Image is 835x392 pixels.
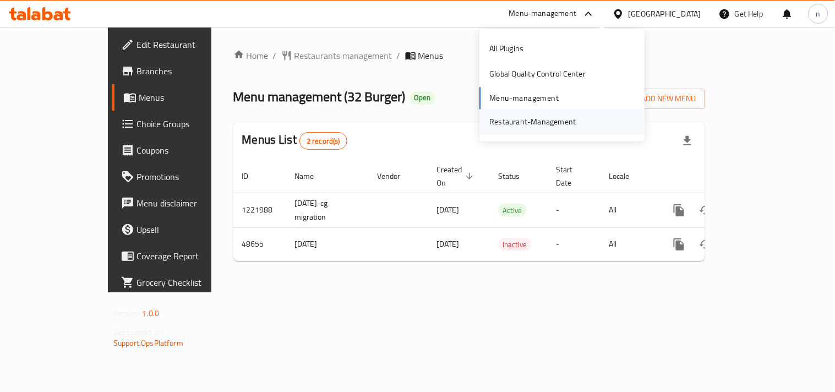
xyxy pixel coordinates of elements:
div: Global Quality Control Center [489,68,586,80]
a: Edit Restaurant [112,31,247,58]
span: Menus [418,49,444,62]
div: Menu-management [509,7,577,20]
span: Start Date [556,163,587,189]
span: Coupons [137,144,238,157]
span: Inactive [499,238,532,251]
button: Add New Menu [620,89,705,109]
span: Edit Restaurant [137,38,238,51]
button: more [666,231,692,258]
td: 1221988 [233,193,286,227]
td: All [601,227,657,261]
span: Promotions [137,170,238,183]
span: Menu disclaimer [137,197,238,210]
span: Vendor [378,170,415,183]
div: Total records count [299,132,347,150]
span: Name [295,170,329,183]
div: Open [410,91,435,105]
a: Grocery Checklist [112,269,247,296]
span: [DATE] [437,203,460,217]
span: n [816,8,821,20]
span: Upsell [137,223,238,236]
td: - [548,227,601,261]
span: Open [410,93,435,102]
span: Status [499,170,534,183]
span: Menu management ( 32 Burger ) [233,84,406,109]
span: Menus [139,91,238,104]
td: [DATE]-cg migration [286,193,369,227]
li: / [397,49,401,62]
span: [DATE] [437,237,460,251]
button: more [666,197,692,224]
div: [GEOGRAPHIC_DATA] [629,8,701,20]
table: enhanced table [233,160,781,262]
td: [DATE] [286,227,369,261]
a: Promotions [112,164,247,190]
nav: breadcrumb [233,49,705,62]
a: Coupons [112,137,247,164]
button: Change Status [692,231,719,258]
a: Upsell [112,216,247,243]
a: Restaurants management [281,49,392,62]
a: Branches [112,58,247,84]
a: Home [233,49,269,62]
span: Add New Menu [629,92,696,106]
li: / [273,49,277,62]
span: Created On [437,163,477,189]
span: Restaurants management [294,49,392,62]
span: Get support on: [113,325,164,339]
div: All Plugins [489,42,523,55]
th: Actions [657,160,781,193]
a: Menu disclaimer [112,190,247,216]
a: Coverage Report [112,243,247,269]
a: Menus [112,84,247,111]
span: Active [499,204,527,217]
span: Coverage Report [137,249,238,263]
span: Branches [137,64,238,78]
span: ID [242,170,263,183]
a: Choice Groups [112,111,247,137]
h2: Menus List [242,132,347,150]
span: Locale [609,170,644,183]
td: 48655 [233,227,286,261]
div: Export file [674,128,701,154]
a: Support.OpsPlatform [113,336,183,350]
div: Restaurant-Management [489,116,576,128]
span: Version: [113,306,140,320]
button: Change Status [692,197,719,224]
span: Grocery Checklist [137,276,238,289]
span: 2 record(s) [300,136,347,146]
span: 1.0.0 [142,306,159,320]
span: Choice Groups [137,117,238,130]
td: All [601,193,657,227]
td: - [548,193,601,227]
